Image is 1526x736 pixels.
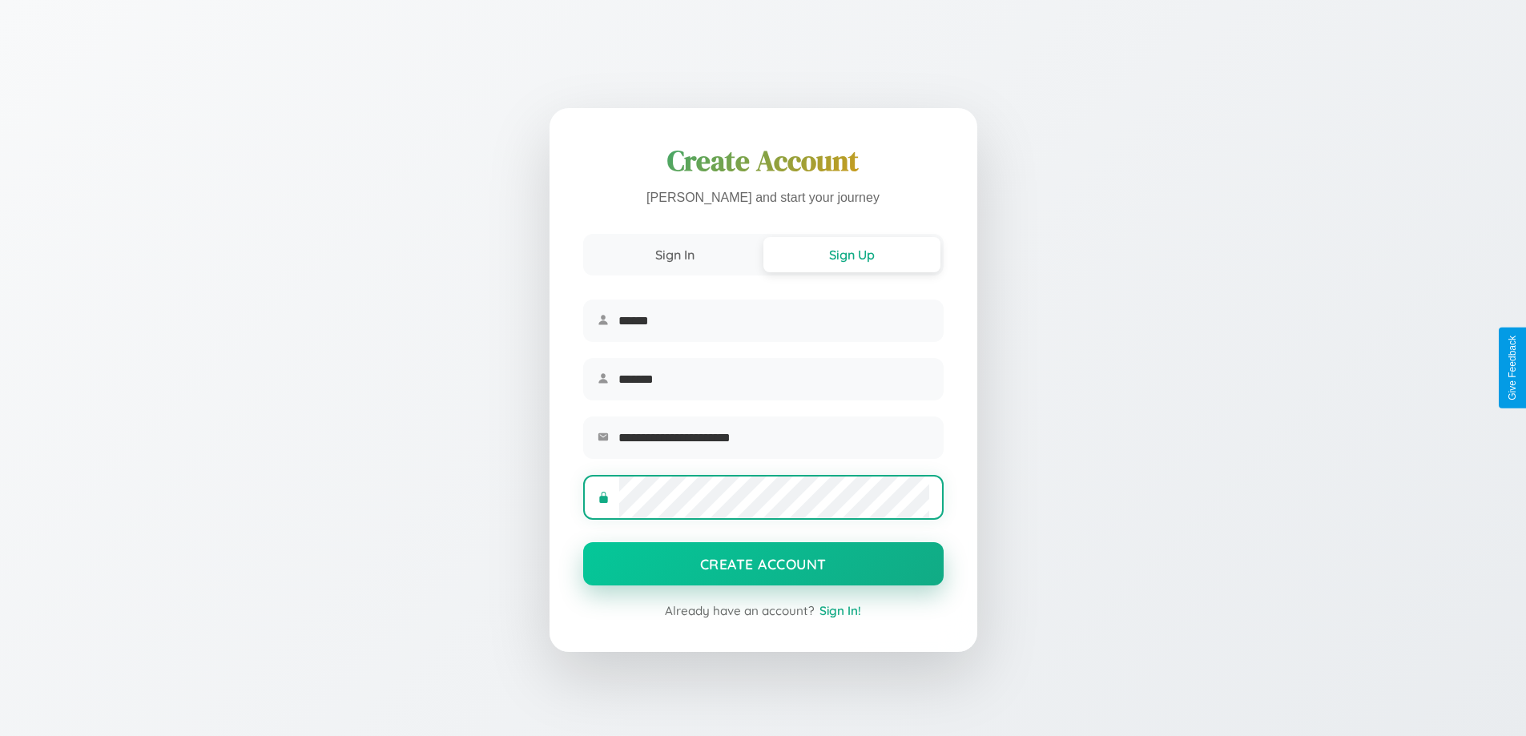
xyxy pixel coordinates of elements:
[1507,336,1518,400] div: Give Feedback
[583,142,944,180] h1: Create Account
[586,237,763,272] button: Sign In
[583,187,944,210] p: [PERSON_NAME] and start your journey
[763,237,940,272] button: Sign Up
[819,603,861,618] span: Sign In!
[583,542,944,585] button: Create Account
[583,603,944,618] div: Already have an account?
